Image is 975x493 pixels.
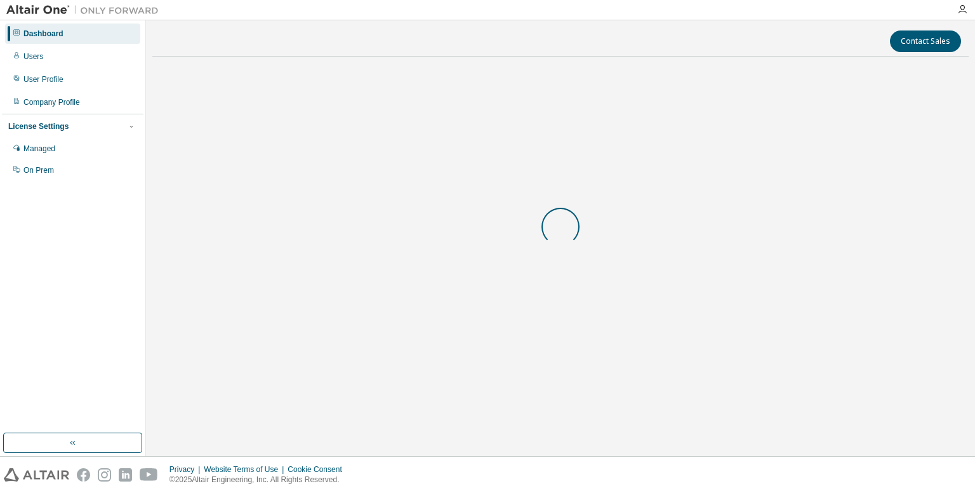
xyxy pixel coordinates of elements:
div: User Profile [23,74,63,84]
img: instagram.svg [98,468,111,482]
div: License Settings [8,121,69,132]
p: © 2025 Altair Engineering, Inc. All Rights Reserved. [169,475,350,485]
div: Company Profile [23,97,80,107]
div: Dashboard [23,29,63,39]
div: Website Terms of Use [204,464,288,475]
div: On Prem [23,165,54,175]
div: Privacy [169,464,204,475]
button: Contact Sales [890,30,961,52]
img: facebook.svg [77,468,90,482]
img: Altair One [6,4,165,17]
img: linkedin.svg [119,468,132,482]
div: Managed [23,144,55,154]
div: Cookie Consent [288,464,349,475]
img: youtube.svg [140,468,158,482]
div: Users [23,51,43,62]
img: altair_logo.svg [4,468,69,482]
